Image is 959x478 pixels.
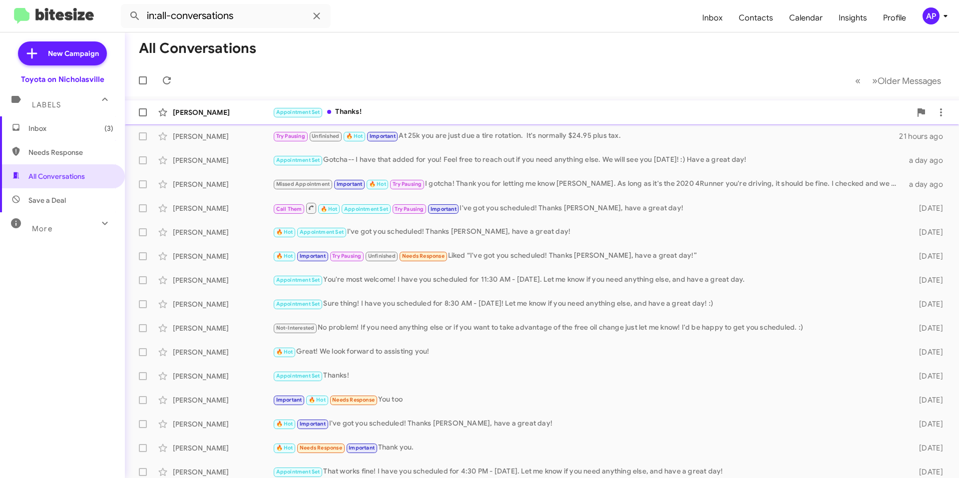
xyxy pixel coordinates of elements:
a: Inbox [694,3,731,32]
span: 🔥 Hot [369,181,386,187]
h1: All Conversations [139,40,256,56]
span: Labels [32,100,61,109]
span: Save a Deal [28,195,66,205]
span: Needs Response [402,253,445,259]
span: Try Pausing [395,206,424,212]
span: Try Pausing [332,253,361,259]
a: Contacts [731,3,781,32]
div: [DATE] [903,251,951,261]
div: [DATE] [903,203,951,213]
span: » [872,74,878,87]
span: Try Pausing [276,133,305,139]
span: 🔥 Hot [276,349,293,355]
div: a day ago [903,155,951,165]
div: That works fine! I have you scheduled for 4:30 PM - [DATE]. Let me know if you need anything else... [273,466,903,478]
div: [PERSON_NAME] [173,419,273,429]
span: Unfinished [368,253,396,259]
span: Appointment Set [300,229,344,235]
div: [PERSON_NAME] [173,107,273,117]
div: [PERSON_NAME] [173,371,273,381]
a: Profile [875,3,914,32]
span: Appointment Set [276,469,320,475]
span: 🔥 Hot [276,253,293,259]
div: [DATE] [903,443,951,453]
div: [DATE] [903,347,951,357]
div: [PERSON_NAME] [173,467,273,477]
div: You too [273,394,903,406]
span: Missed Appointment [276,181,330,187]
div: [DATE] [903,419,951,429]
button: AP [914,7,948,24]
div: [PERSON_NAME] [173,155,273,165]
span: New Campaign [48,48,99,58]
span: More [32,224,52,233]
div: Thanks! [273,106,911,118]
span: Needs Response [28,147,113,157]
div: Toyota on Nicholasville [21,74,104,84]
span: 🔥 Hot [309,397,326,403]
div: 21 hours ago [899,131,951,141]
span: Important [349,445,375,451]
a: New Campaign [18,41,107,65]
span: Important [276,397,302,403]
input: Search [121,4,331,28]
span: 🔥 Hot [276,445,293,451]
span: Inbox [28,123,113,133]
div: [PERSON_NAME] [173,323,273,333]
div: a day ago [903,179,951,189]
div: I've got you scheduled! Thanks [PERSON_NAME], have a great day! [273,226,903,238]
span: (3) [104,123,113,133]
div: AP [923,7,940,24]
span: 🔥 Hot [321,206,338,212]
div: No problem! If you need anything else or if you want to take advantage of the free oil change jus... [273,322,903,334]
span: Try Pausing [393,181,422,187]
div: I gotcha! Thank you for letting me know [PERSON_NAME]. As long as it's the 2020 4Runner you're dr... [273,178,903,190]
div: [DATE] [903,395,951,405]
span: Important [370,133,396,139]
span: Appointment Set [276,109,320,115]
div: [PERSON_NAME] [173,347,273,357]
span: Older Messages [878,75,941,86]
div: [PERSON_NAME] [173,227,273,237]
div: [PERSON_NAME] [173,251,273,261]
a: Calendar [781,3,831,32]
span: Important [431,206,457,212]
span: « [855,74,861,87]
span: 🔥 Hot [346,133,363,139]
div: [PERSON_NAME] [173,203,273,213]
div: At 25k you are just due a tire rotation. It's normally $24.95 plus tax. [273,130,899,142]
div: Thanks! [273,370,903,382]
span: Appointment Set [344,206,388,212]
a: Insights [831,3,875,32]
span: Not-Interested [276,325,315,331]
span: Unfinished [312,133,339,139]
div: Liked “I've got you scheduled! Thanks [PERSON_NAME], have a great day!” [273,250,903,262]
span: Needs Response [332,397,375,403]
div: I've got you scheduled! Thanks [PERSON_NAME], have a great day! [273,202,903,214]
button: Next [866,70,947,91]
div: [DATE] [903,275,951,285]
div: [PERSON_NAME] [173,395,273,405]
span: 🔥 Hot [276,229,293,235]
span: All Conversations [28,171,85,181]
span: Important [300,253,326,259]
div: [DATE] [903,371,951,381]
div: [DATE] [903,227,951,237]
span: Appointment Set [276,301,320,307]
div: [DATE] [903,299,951,309]
span: Important [300,421,326,427]
div: [DATE] [903,467,951,477]
div: Sure thing! I have you scheduled for 8:30 AM - [DATE]! Let me know if you need anything else, and... [273,298,903,310]
div: You're most welcome! I have you scheduled for 11:30 AM - [DATE]. Let me know if you need anything... [273,274,903,286]
span: Appointment Set [276,373,320,379]
span: Needs Response [300,445,342,451]
span: Appointment Set [276,277,320,283]
div: [DATE] [903,323,951,333]
span: Appointment Set [276,157,320,163]
div: Great! We look forward to assisting you! [273,346,903,358]
div: [PERSON_NAME] [173,131,273,141]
